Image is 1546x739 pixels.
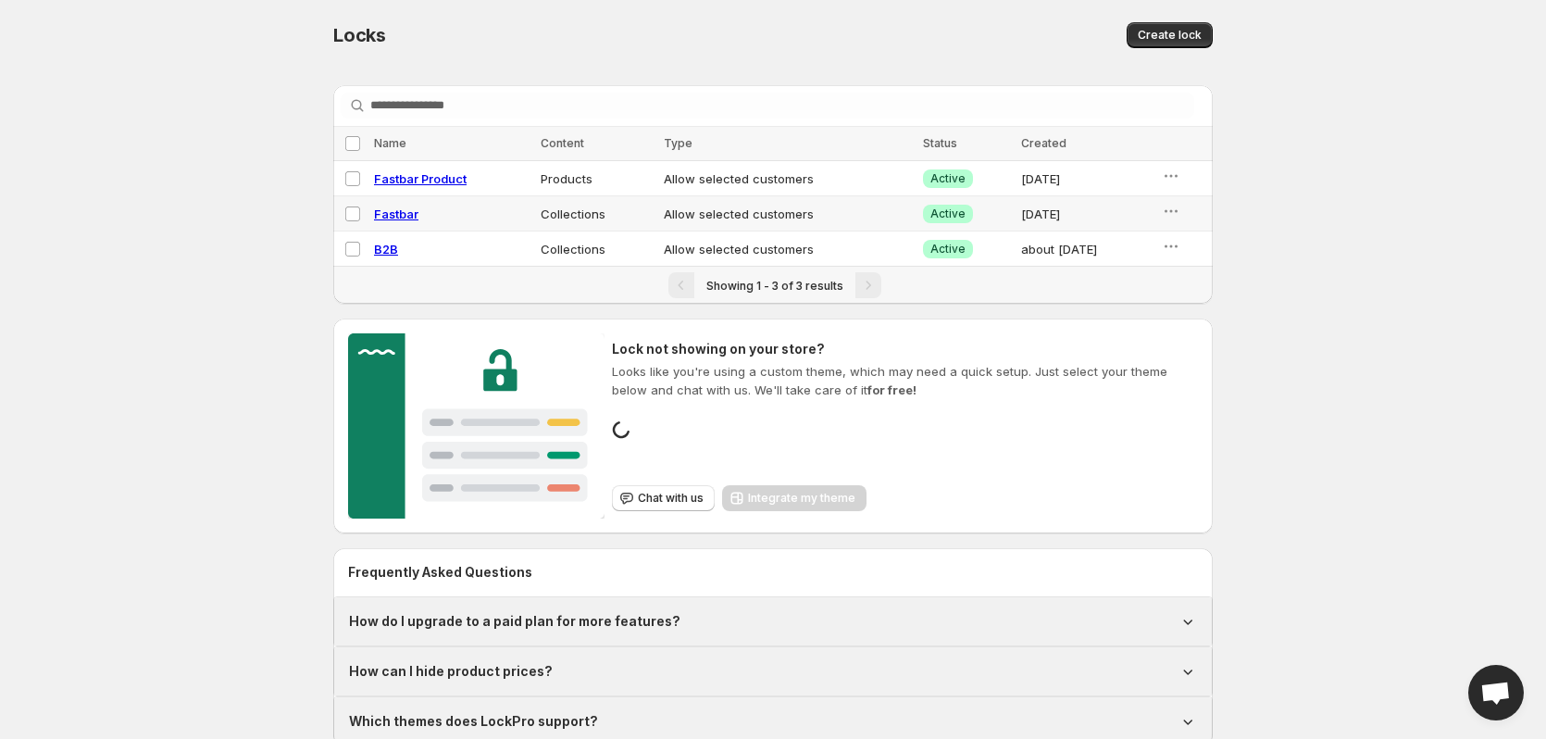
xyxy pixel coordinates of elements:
[349,662,553,681] h1: How can I hide product prices?
[333,266,1213,304] nav: Pagination
[1138,28,1202,43] span: Create lock
[1127,22,1213,48] button: Create lock
[867,382,916,397] strong: for free!
[541,136,584,150] span: Content
[374,171,467,186] a: Fastbar Product
[664,136,692,150] span: Type
[535,161,657,196] td: Products
[348,333,605,519] img: Customer support
[923,136,957,150] span: Status
[349,612,680,631] h1: How do I upgrade to a paid plan for more features?
[333,24,386,46] span: Locks
[930,242,966,257] span: Active
[612,485,715,511] button: Chat with us
[1016,232,1155,267] td: about [DATE]
[612,340,1198,358] h2: Lock not showing on your store?
[658,196,917,232] td: Allow selected customers
[535,232,657,267] td: Collections
[374,207,418,221] a: Fastbar
[374,242,398,257] a: B2B
[930,207,966,221] span: Active
[349,712,598,731] h1: Which themes does LockPro support?
[658,232,917,267] td: Allow selected customers
[535,196,657,232] td: Collections
[706,279,843,293] span: Showing 1 - 3 of 3 results
[658,161,917,196] td: Allow selected customers
[612,362,1198,399] p: Looks like you're using a custom theme, which may need a quick setup. Just select your theme belo...
[930,171,966,186] span: Active
[374,136,406,150] span: Name
[1021,136,1066,150] span: Created
[1468,665,1524,720] a: Open chat
[638,491,704,506] span: Chat with us
[1016,161,1155,196] td: [DATE]
[348,563,1198,582] h2: Frequently Asked Questions
[1016,196,1155,232] td: [DATE]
